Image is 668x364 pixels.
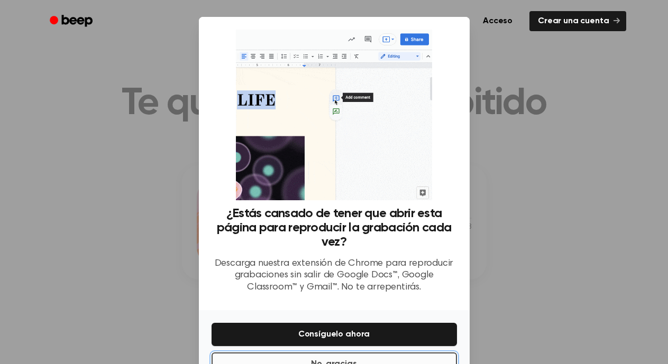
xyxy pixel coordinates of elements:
font: Crear una cuenta [538,17,609,25]
a: Acceso [472,9,523,33]
a: Bip [42,11,102,32]
img: Extensión de pitido en acción [236,30,432,200]
button: Consíguelo ahora [212,323,457,346]
font: ¿Estás cansado de tener que abrir esta página para reproducir la grabación cada vez? [217,207,451,248]
font: Descarga nuestra extensión de Chrome para reproducir grabaciones sin salir de Google Docs™, Googl... [215,259,454,292]
a: Crear una cuenta [529,11,626,31]
font: Consíguelo ahora [298,330,370,339]
font: Acceso [483,17,513,25]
